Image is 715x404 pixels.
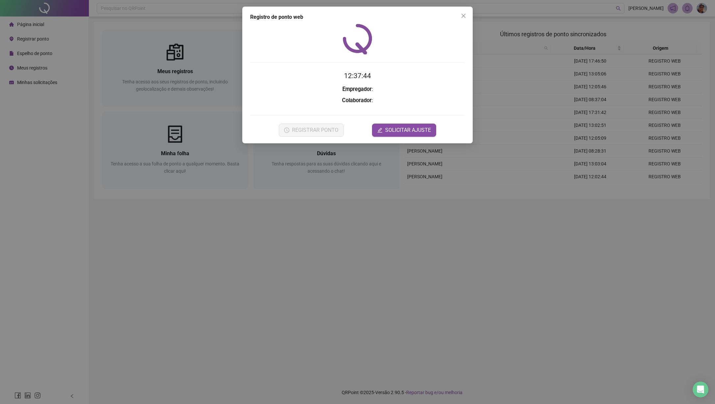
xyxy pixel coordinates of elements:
span: close [461,13,466,18]
time: 12:37:44 [344,72,371,80]
span: SOLICITAR AJUSTE [385,126,431,134]
span: edit [377,128,383,133]
strong: Empregador [342,86,372,92]
button: editSOLICITAR AJUSTE [372,124,436,137]
h3: : [250,96,465,105]
strong: Colaborador [342,97,372,103]
div: Open Intercom Messenger [693,382,708,397]
button: Close [458,11,469,21]
h3: : [250,85,465,94]
button: REGISTRAR PONTO [279,124,344,137]
img: QRPoint [343,24,372,54]
div: Registro de ponto web [250,13,465,21]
